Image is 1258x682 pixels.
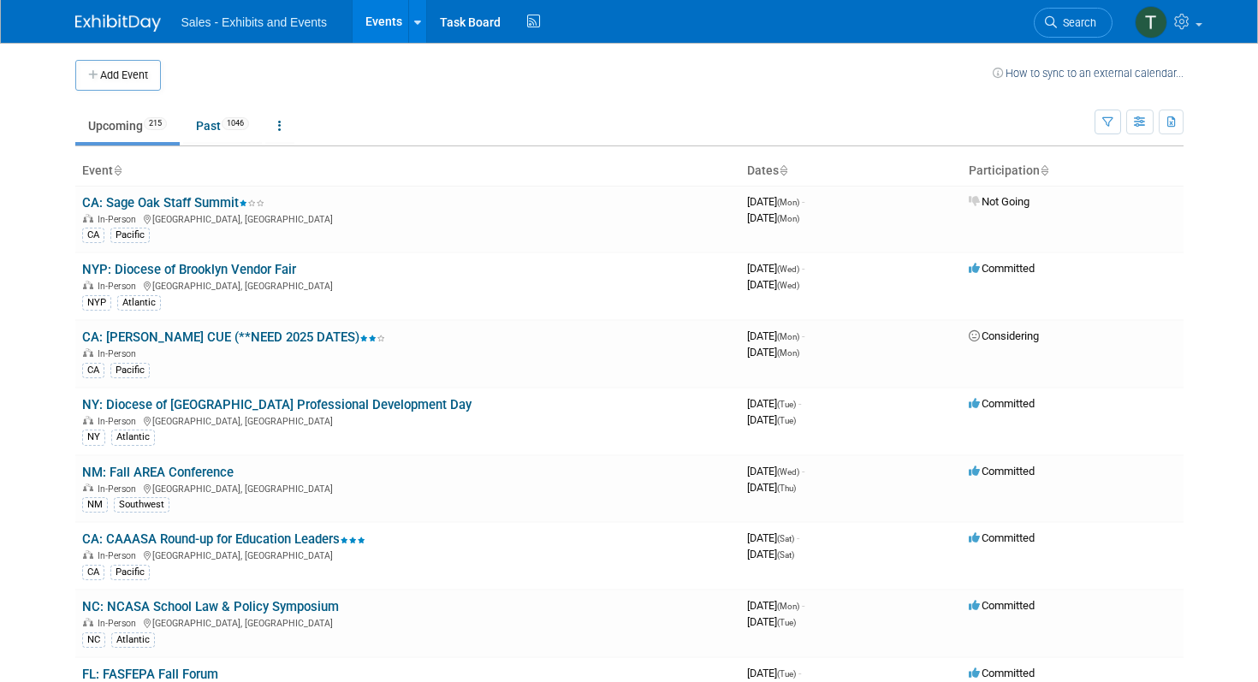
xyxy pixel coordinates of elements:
th: Dates [740,157,962,186]
span: (Wed) [777,281,799,290]
span: Committed [969,465,1035,477]
a: FL: FASFEPA Fall Forum [82,667,218,682]
div: [GEOGRAPHIC_DATA], [GEOGRAPHIC_DATA] [82,278,733,292]
div: Pacific [110,363,150,378]
img: In-Person Event [83,348,93,357]
a: CA: Sage Oak Staff Summit [82,195,264,211]
span: [DATE] [747,262,804,275]
span: (Tue) [777,669,796,679]
span: (Tue) [777,618,796,627]
span: (Mon) [777,602,799,611]
a: CA: [PERSON_NAME] CUE (**NEED 2025 DATES) [82,329,385,345]
span: (Tue) [777,416,796,425]
span: (Wed) [777,467,799,477]
a: Sort by Start Date [779,163,787,177]
span: (Mon) [777,198,799,207]
span: [DATE] [747,346,799,359]
span: - [802,262,804,275]
span: (Wed) [777,264,799,274]
span: - [802,465,804,477]
span: Not Going [969,195,1030,208]
img: In-Person Event [83,618,93,626]
span: Considering [969,329,1039,342]
a: NYP: Diocese of Brooklyn Vendor Fair [82,262,296,277]
div: NM [82,497,108,513]
div: Pacific [110,565,150,580]
div: NYP [82,295,111,311]
span: [DATE] [747,615,796,628]
a: NC: NCASA School Law & Policy Symposium [82,599,339,614]
span: [DATE] [747,667,801,679]
button: Add Event [75,60,161,91]
div: Atlantic [111,632,155,648]
img: In-Person Event [83,416,93,424]
span: [DATE] [747,211,799,224]
a: NM: Fall AREA Conference [82,465,234,480]
div: NC [82,632,105,648]
img: Terri Ballesteros [1135,6,1167,39]
img: In-Person Event [83,281,93,289]
span: 215 [144,117,167,130]
span: Committed [969,667,1035,679]
div: [GEOGRAPHIC_DATA], [GEOGRAPHIC_DATA] [82,615,733,629]
span: Search [1057,16,1096,29]
div: Atlantic [111,430,155,445]
a: Past1046 [183,110,262,142]
span: In-Person [98,550,141,561]
span: In-Person [98,618,141,629]
span: Committed [969,262,1035,275]
a: NY: Diocese of [GEOGRAPHIC_DATA] Professional Development Day [82,397,472,412]
span: (Mon) [777,214,799,223]
div: Atlantic [117,295,161,311]
span: Committed [969,531,1035,544]
span: - [802,329,804,342]
div: Pacific [110,228,150,243]
th: Participation [962,157,1184,186]
span: [DATE] [747,465,804,477]
span: [DATE] [747,531,799,544]
img: ExhibitDay [75,15,161,32]
div: NY [82,430,105,445]
span: - [802,195,804,208]
span: In-Person [98,483,141,495]
span: [DATE] [747,481,796,494]
span: (Mon) [777,348,799,358]
span: [DATE] [747,413,796,426]
div: Southwest [114,497,169,513]
span: [DATE] [747,278,799,291]
span: [DATE] [747,397,801,410]
th: Event [75,157,740,186]
img: In-Person Event [83,214,93,222]
span: Sales - Exhibits and Events [181,15,327,29]
span: [DATE] [747,599,804,612]
span: In-Person [98,416,141,427]
span: Committed [969,599,1035,612]
span: - [798,397,801,410]
span: (Tue) [777,400,796,409]
div: [GEOGRAPHIC_DATA], [GEOGRAPHIC_DATA] [82,548,733,561]
a: Sort by Participation Type [1040,163,1048,177]
a: Search [1034,8,1113,38]
span: [DATE] [747,195,804,208]
img: In-Person Event [83,550,93,559]
div: [GEOGRAPHIC_DATA], [GEOGRAPHIC_DATA] [82,413,733,427]
span: (Sat) [777,550,794,560]
a: Sort by Event Name [113,163,122,177]
span: (Thu) [777,483,796,493]
span: Committed [969,397,1035,410]
div: [GEOGRAPHIC_DATA], [GEOGRAPHIC_DATA] [82,211,733,225]
div: CA [82,363,104,378]
span: In-Person [98,281,141,292]
div: [GEOGRAPHIC_DATA], [GEOGRAPHIC_DATA] [82,481,733,495]
a: Upcoming215 [75,110,180,142]
span: 1046 [222,117,249,130]
div: CA [82,565,104,580]
a: How to sync to an external calendar... [993,67,1184,80]
span: [DATE] [747,329,804,342]
span: In-Person [98,348,141,359]
div: CA [82,228,104,243]
img: In-Person Event [83,483,93,492]
span: - [802,599,804,612]
a: CA: CAAASA Round-up for Education Leaders [82,531,365,547]
span: (Sat) [777,534,794,543]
